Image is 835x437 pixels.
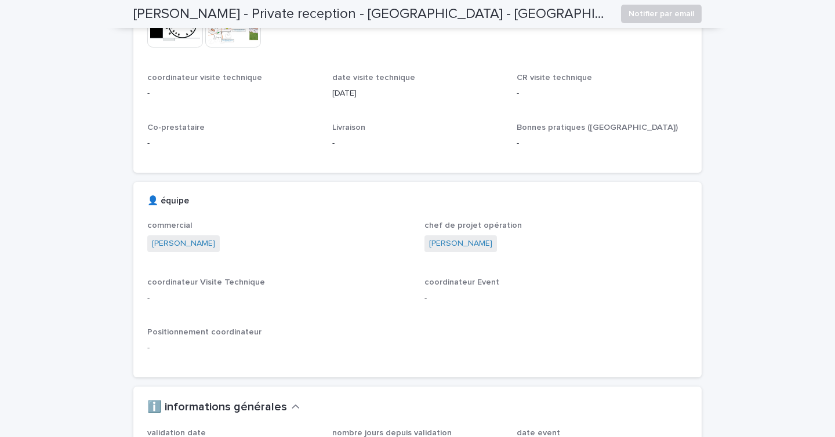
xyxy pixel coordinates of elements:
[152,238,215,250] a: [PERSON_NAME]
[424,278,499,286] span: coordinateur Event
[133,6,612,23] h2: [PERSON_NAME] - Private reception - [GEOGRAPHIC_DATA] - [GEOGRAPHIC_DATA]
[147,137,318,150] p: -
[517,74,592,82] span: CR visite technique
[147,328,262,336] span: Positionnement coordinateur
[332,137,503,150] p: -
[621,5,702,23] button: Notifier par email
[147,278,265,286] span: coordinateur Visite Technique
[147,342,411,354] p: -
[147,196,189,206] h2: 👤 équipe
[147,88,318,100] p: -
[517,123,678,132] span: Bonnes pratiques ([GEOGRAPHIC_DATA])
[424,292,688,304] p: -
[147,123,205,132] span: Co-prestataire
[147,429,206,437] span: validation date
[332,74,415,82] span: date visite technique
[147,221,193,230] span: commercial
[629,8,694,20] span: Notifier par email
[332,123,365,132] span: Livraison
[147,292,411,304] p: -
[517,88,688,100] p: -
[517,429,560,437] span: date event
[332,429,452,437] span: nombre jours depuis validation
[147,74,262,82] span: coordinateur visite technique
[429,238,492,250] a: [PERSON_NAME]
[332,88,503,100] p: [DATE]
[424,221,522,230] span: chef de projet opération
[147,400,300,414] button: ℹ️ informations générales
[517,137,688,150] p: -
[147,400,287,414] h2: ℹ️ informations générales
